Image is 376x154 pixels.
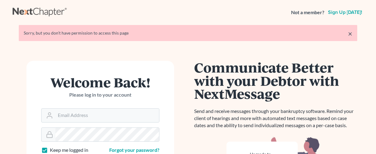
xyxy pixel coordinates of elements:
[50,147,88,154] label: Keep me logged in
[41,76,159,89] h1: Welcome Back!
[194,108,357,129] p: Send and receive messages through your bankruptcy software. Remind your client of hearings and mo...
[327,10,363,15] a: Sign up [DATE]!
[55,109,159,122] input: Email Address
[194,61,357,100] h1: Communicate Better with your Debtor with NextMessage
[291,9,324,16] strong: Not a member?
[348,30,352,37] a: ×
[109,147,159,153] a: Forgot your password?
[24,30,352,36] div: Sorry, but you don't have permission to access this page
[41,91,159,98] p: Please log in to your account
